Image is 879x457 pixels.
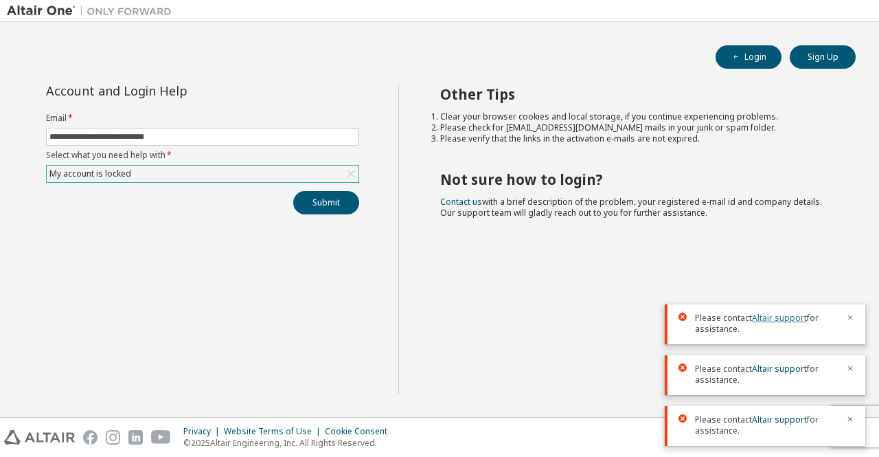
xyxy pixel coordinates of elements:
[440,85,832,103] h2: Other Tips
[440,133,832,144] li: Please verify that the links in the activation e-mails are not expired.
[7,4,179,18] img: Altair One
[83,430,98,445] img: facebook.svg
[183,437,396,449] p: © 2025 Altair Engineering, Inc. All Rights Reserved.
[47,166,133,181] div: My account is locked
[752,363,807,375] a: Altair support
[752,414,807,425] a: Altair support
[46,150,359,161] label: Select what you need help with
[440,122,832,133] li: Please check for [EMAIL_ADDRESS][DOMAIN_NAME] mails in your junk or spam folder.
[790,45,856,69] button: Sign Up
[752,312,807,324] a: Altair support
[325,426,396,437] div: Cookie Consent
[183,426,224,437] div: Privacy
[224,426,325,437] div: Website Terms of Use
[716,45,781,69] button: Login
[293,191,359,214] button: Submit
[151,430,171,445] img: youtube.svg
[440,111,832,122] li: Clear your browser cookies and local storage, if you continue experiencing problems.
[695,313,838,335] span: Please contact for assistance.
[106,430,120,445] img: instagram.svg
[4,430,75,445] img: altair_logo.svg
[128,430,143,445] img: linkedin.svg
[695,414,838,436] span: Please contact for assistance.
[440,196,482,208] a: Contact us
[440,196,822,219] span: with a brief description of the problem, your registered e-mail id and company details. Our suppo...
[47,166,358,182] div: My account is locked
[695,364,838,386] span: Please contact for assistance.
[46,85,297,96] div: Account and Login Help
[440,170,832,188] h2: Not sure how to login?
[46,113,359,124] label: Email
